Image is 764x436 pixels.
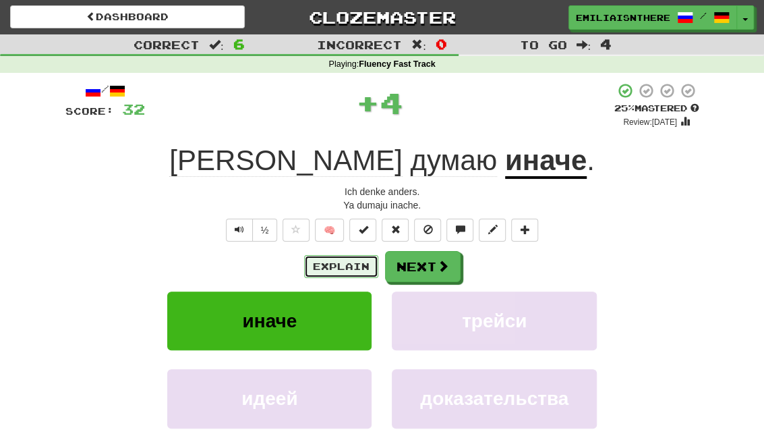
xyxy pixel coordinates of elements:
button: ½ [252,219,278,242]
span: Correct [134,38,200,51]
span: Score: [65,105,114,117]
span: трейси [462,310,527,331]
span: Incorrect [317,38,402,51]
div: Text-to-speech controls [223,219,278,242]
div: Ich denke anders. [65,185,699,198]
span: emiliaisnthere [576,11,670,24]
button: идеей [167,369,372,428]
span: : [209,39,224,51]
a: emiliaisnthere / [568,5,737,30]
button: Next [385,251,461,282]
span: доказательства [420,388,568,409]
span: иначе [242,310,297,331]
span: 4 [600,36,612,52]
span: 4 [380,86,403,119]
button: Add to collection (alt+a) [511,219,538,242]
span: 25 % [614,103,635,113]
span: : [411,39,426,51]
span: + [356,82,380,123]
button: Favorite sentence (alt+f) [283,219,310,242]
span: / [700,11,707,20]
span: : [576,39,591,51]
button: Ignore sentence (alt+i) [414,219,441,242]
strong: Fluency Fast Track [359,59,435,69]
span: думаю [410,144,497,177]
span: To go [519,38,566,51]
a: Clozemaster [265,5,500,29]
button: Edit sentence (alt+d) [479,219,506,242]
span: 0 [436,36,447,52]
span: 6 [233,36,245,52]
button: Play sentence audio (ctl+space) [226,219,253,242]
span: 32 [122,101,145,117]
u: иначе [505,144,587,179]
span: [PERSON_NAME] [169,144,402,177]
span: . [587,144,595,176]
button: Explain [304,255,378,278]
button: доказательства [392,369,596,428]
a: Dashboard [10,5,245,28]
button: иначе [167,292,372,350]
div: Mastered [614,103,699,115]
div: / [65,82,145,99]
span: идеей [241,388,297,409]
small: Review: [DATE] [623,117,677,127]
button: Reset to 0% Mastered (alt+r) [382,219,409,242]
div: Ya dumaju inache. [65,198,699,212]
button: Set this sentence to 100% Mastered (alt+m) [349,219,376,242]
button: трейси [392,292,596,350]
button: Discuss sentence (alt+u) [446,219,473,242]
button: 🧠 [315,219,344,242]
